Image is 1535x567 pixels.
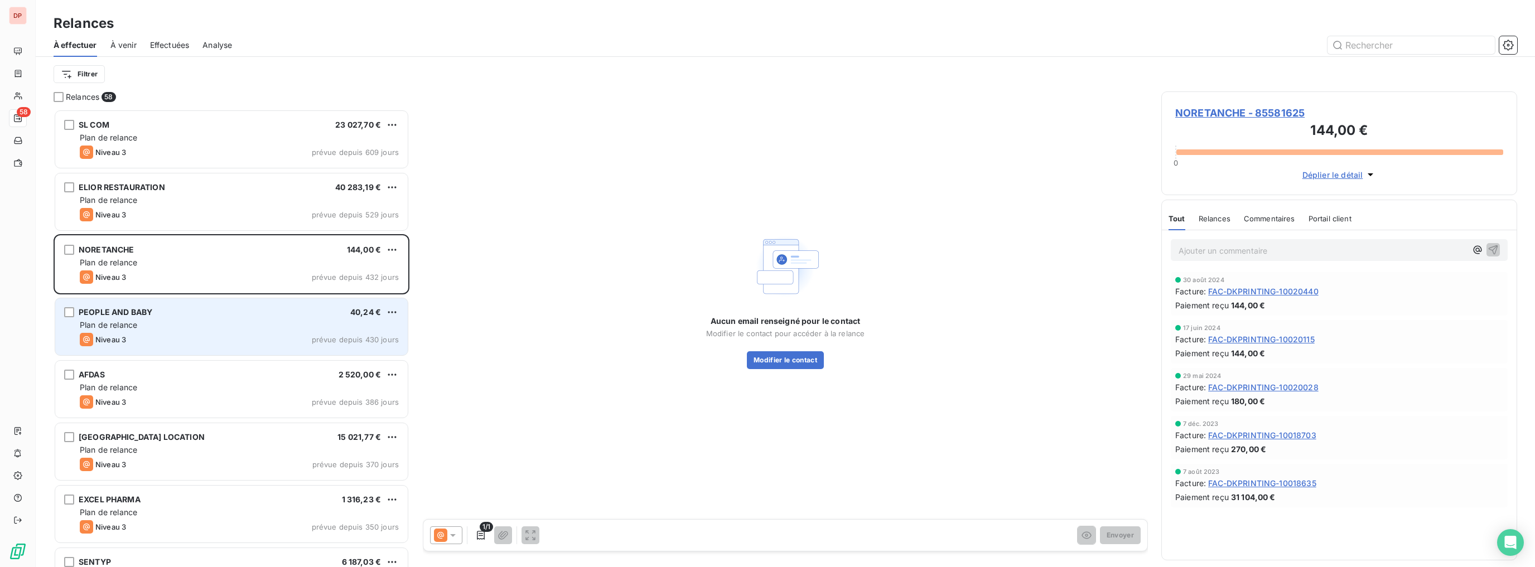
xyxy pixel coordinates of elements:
span: 58 [102,92,115,102]
span: 30 août 2024 [1183,277,1224,283]
span: Paiement reçu [1175,443,1229,455]
span: prévue depuis 529 jours [312,210,399,219]
span: 6 187,03 € [342,557,382,566]
span: 2 520,00 € [339,370,382,379]
span: Paiement reçu [1175,491,1229,503]
span: 15 021,77 € [337,432,381,442]
span: prévue depuis 430 jours [312,335,399,344]
span: Plan de relance [80,195,137,205]
span: 58 [17,107,31,117]
span: FAC-DKPRINTING-10020115 [1208,333,1314,345]
span: Niveau 3 [95,398,126,406]
span: Plan de relance [80,507,137,517]
span: 144,00 € [1231,347,1265,359]
span: Relances [1199,214,1230,223]
span: Paiement reçu [1175,299,1229,311]
span: 17 juin 2024 [1183,324,1220,331]
span: Commentaires [1244,214,1295,223]
span: Portail client [1309,214,1351,223]
span: prévue depuis 370 jours [312,460,399,469]
span: prévue depuis 432 jours [312,273,399,282]
span: prévue depuis 609 jours [312,148,399,157]
span: À effectuer [54,40,97,51]
span: SENTYP [79,557,111,566]
span: Niveau 3 [95,273,126,282]
span: 144,00 € [1231,299,1265,311]
span: Paiement reçu [1175,347,1229,359]
button: Déplier le détail [1299,168,1380,181]
span: Plan de relance [80,133,137,142]
span: SL COM [79,120,109,129]
span: Tout [1169,214,1185,223]
span: 1/1 [480,522,493,532]
span: 270,00 € [1231,443,1266,455]
input: Rechercher [1328,36,1495,54]
span: Analyse [202,40,232,51]
button: Modifier le contact [747,351,824,369]
h3: 144,00 € [1175,120,1503,143]
span: Effectuées [150,40,190,51]
span: 144,00 € [347,245,381,254]
span: Plan de relance [80,445,137,454]
span: Facture : [1175,381,1206,393]
span: Plan de relance [80,320,137,329]
h3: Relances [54,13,114,33]
span: Relances [66,91,99,103]
span: 29 mai 2024 [1183,372,1222,379]
span: À venir [110,40,137,51]
img: Empty state [750,231,821,302]
span: 40,24 € [350,307,381,317]
span: PEOPLE AND BABY [79,307,152,317]
span: Facture : [1175,429,1206,441]
span: Niveau 3 [95,522,126,531]
span: NORETANCHE - 85581625 [1175,105,1503,120]
div: DP [9,7,27,25]
span: Déplier le détail [1302,169,1363,181]
span: Niveau 3 [95,460,126,469]
span: [GEOGRAPHIC_DATA] LOCATION [79,432,205,442]
span: FAC-DKPRINTING-10018635 [1208,477,1316,489]
span: 31 104,00 € [1231,491,1276,503]
span: FAC-DKPRINTING-10020028 [1208,381,1318,393]
span: 23 027,70 € [335,120,381,129]
span: 7 déc. 2023 [1183,420,1219,427]
span: FAC-DKPRINTING-10018703 [1208,429,1316,441]
span: AFDAS [79,370,105,379]
span: prévue depuis 350 jours [312,522,399,531]
span: Niveau 3 [95,210,126,219]
span: 7 août 2023 [1183,468,1220,475]
span: Facture : [1175,333,1206,345]
img: Logo LeanPay [9,542,27,560]
span: EXCEL PHARMA [79,495,141,504]
span: 0 [1174,158,1178,167]
span: Plan de relance [80,382,137,392]
span: 40 283,19 € [335,182,381,192]
span: prévue depuis 386 jours [312,398,399,406]
span: Facture : [1175,477,1206,489]
button: Envoyer [1100,526,1141,544]
button: Filtrer [54,65,105,83]
span: Niveau 3 [95,335,126,344]
span: Modifier le contact pour accéder à la relance [706,329,865,338]
span: FAC-DKPRINTING-10020440 [1208,285,1318,297]
span: ELIOR RESTAURATION [79,182,165,192]
span: Plan de relance [80,258,137,267]
span: Facture : [1175,285,1206,297]
div: Open Intercom Messenger [1497,529,1524,556]
span: 180,00 € [1231,395,1265,407]
span: Aucun email renseigné pour le contact [711,316,861,327]
span: Paiement reçu [1175,395,1229,407]
span: 1 316,23 € [342,495,382,504]
span: Niveau 3 [95,148,126,157]
div: grid [54,109,409,567]
span: NORETANCHE [79,245,134,254]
